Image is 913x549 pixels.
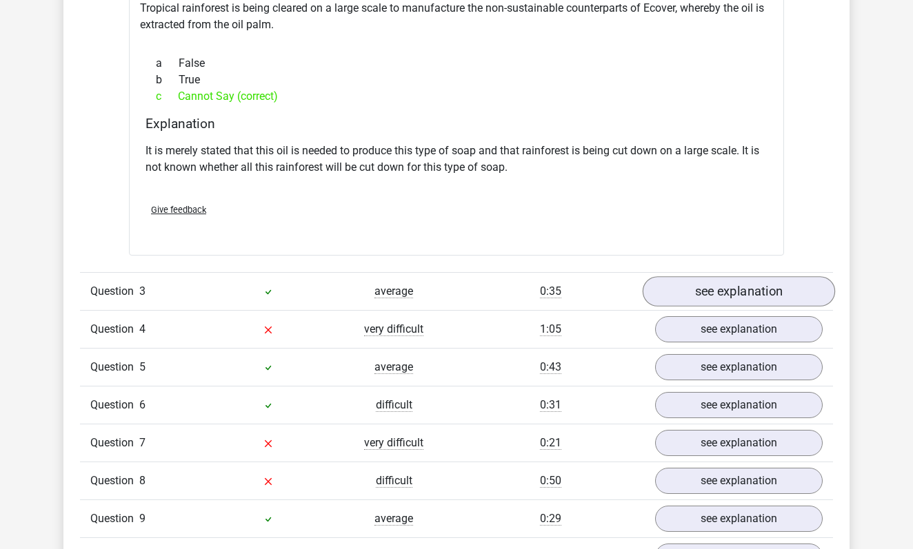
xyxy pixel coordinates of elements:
span: 9 [139,512,146,525]
span: average [374,360,413,374]
span: difficult [376,398,412,412]
a: see explanation [655,430,823,456]
span: Question [90,435,139,451]
a: see explanation [655,392,823,418]
div: False [146,55,767,72]
a: see explanation [655,506,823,532]
span: 0:50 [540,474,561,488]
span: b [156,72,179,88]
span: 6 [139,398,146,411]
span: 0:31 [540,398,561,412]
span: a [156,55,179,72]
div: Cannot Say (correct) [146,88,767,105]
span: 0:21 [540,436,561,450]
span: 8 [139,474,146,487]
span: c [156,88,178,105]
a: see explanation [655,354,823,380]
span: 0:35 [540,284,561,298]
span: average [374,284,413,298]
span: 7 [139,436,146,449]
span: Question [90,359,139,375]
span: very difficult [364,436,423,450]
h4: Explanation [146,116,767,132]
span: Question [90,473,139,489]
span: 4 [139,322,146,335]
span: very difficult [364,322,423,336]
a: see explanation [643,276,835,307]
span: 5 [139,360,146,373]
span: 1:05 [540,322,561,336]
p: It is merely stated that this oil is needed to produce this type of soap and that rainforest is b... [146,143,767,176]
span: Question [90,397,139,413]
span: average [374,512,413,526]
span: Give feedback [151,205,206,215]
a: see explanation [655,316,823,342]
div: True [146,72,767,88]
a: see explanation [655,468,823,494]
span: Question [90,283,139,300]
span: 0:29 [540,512,561,526]
span: Question [90,510,139,527]
span: 3 [139,284,146,298]
span: 0:43 [540,360,561,374]
span: difficult [376,474,412,488]
span: Question [90,321,139,338]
